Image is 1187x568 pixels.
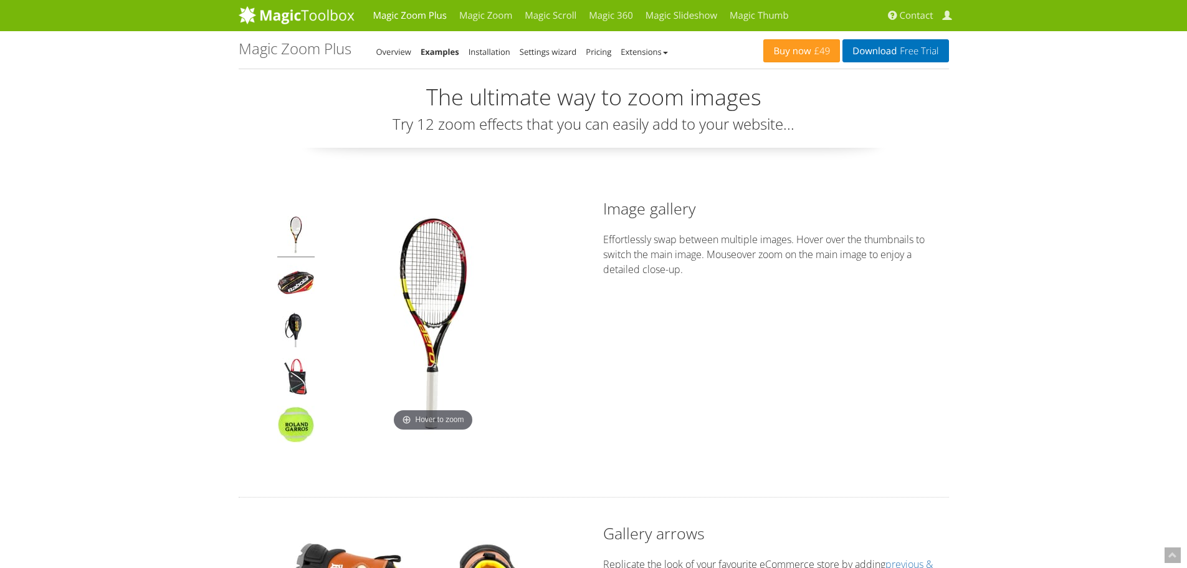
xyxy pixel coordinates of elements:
[376,46,411,57] a: Overview
[900,9,933,22] span: Contact
[603,198,949,219] h2: Image gallery
[324,216,542,435] a: Magic Zoom Plus - ExamplesHover to zoom
[897,46,938,56] span: Free Trial
[469,46,510,57] a: Installation
[239,116,949,132] h3: Try 12 zoom effects that you can easily add to your website...
[586,46,611,57] a: Pricing
[324,216,542,435] img: Magic Zoom Plus - Examples
[277,359,315,400] img: Magic Zoom Plus - Examples
[239,85,949,110] h2: The ultimate way to zoom images
[603,522,949,544] h2: Gallery arrows
[277,406,315,447] img: Magic Zoom Plus - Examples
[763,39,840,62] a: Buy now£49
[277,216,315,258] img: Magic Zoom Plus - Examples
[239,41,351,57] h1: Magic Zoom Plus
[621,46,667,57] a: Extensions
[277,311,315,352] img: Magic Zoom Plus - Examples
[603,232,949,277] p: Effortlessly swap between multiple images. Hover over the thumbnails to switch the main image. Mo...
[520,46,577,57] a: Settings wizard
[277,264,315,305] img: Magic Zoom Plus - Examples
[239,6,355,24] img: MagicToolbox.com - Image tools for your website
[421,46,459,57] a: Examples
[842,39,948,62] a: DownloadFree Trial
[811,46,831,56] span: £49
